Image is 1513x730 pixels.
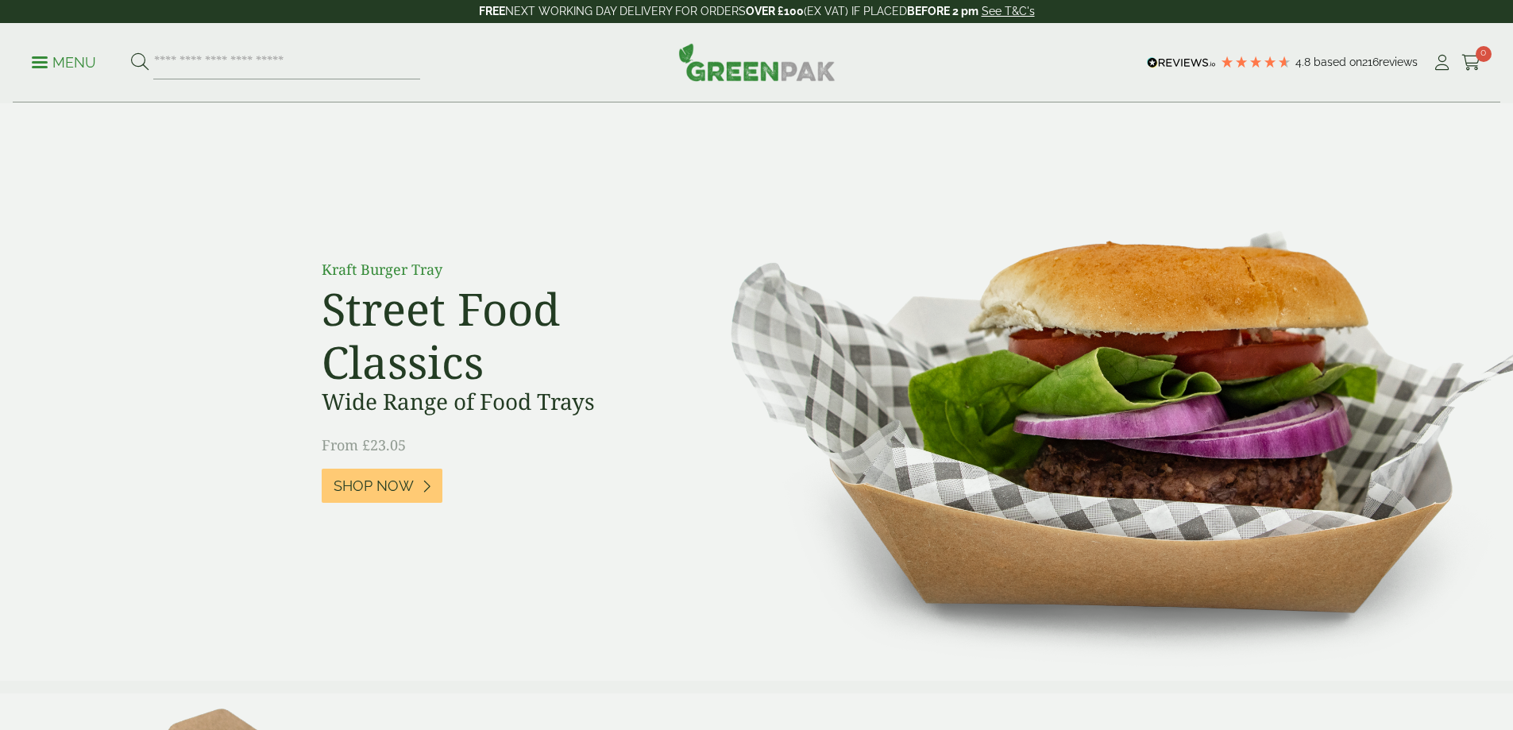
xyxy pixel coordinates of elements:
[1476,46,1492,62] span: 0
[322,282,679,388] h2: Street Food Classics
[1461,55,1481,71] i: Cart
[322,469,442,503] a: Shop Now
[1147,57,1216,68] img: REVIEWS.io
[32,53,96,69] a: Menu
[746,5,804,17] strong: OVER £100
[322,259,679,280] p: Kraft Burger Tray
[32,53,96,72] p: Menu
[1362,56,1379,68] span: 216
[1314,56,1362,68] span: Based on
[1295,56,1314,68] span: 4.8
[1220,55,1291,69] div: 4.79 Stars
[982,5,1035,17] a: See T&C's
[1461,51,1481,75] a: 0
[1379,56,1418,68] span: reviews
[322,388,679,415] h3: Wide Range of Food Trays
[479,5,505,17] strong: FREE
[334,477,414,495] span: Shop Now
[322,435,406,454] span: From £23.05
[678,43,836,81] img: GreenPak Supplies
[1432,55,1452,71] i: My Account
[681,103,1513,681] img: Street Food Classics
[907,5,978,17] strong: BEFORE 2 pm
